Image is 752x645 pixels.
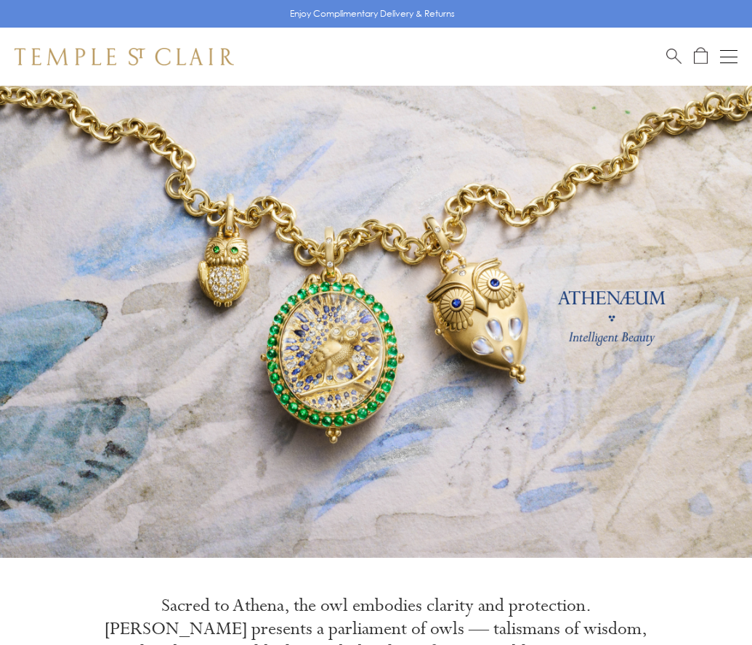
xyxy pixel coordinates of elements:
button: Open navigation [720,48,737,65]
a: Open Shopping Bag [694,47,708,65]
p: Enjoy Complimentary Delivery & Returns [290,7,455,21]
img: Temple St. Clair [15,48,234,65]
a: Search [666,47,682,65]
